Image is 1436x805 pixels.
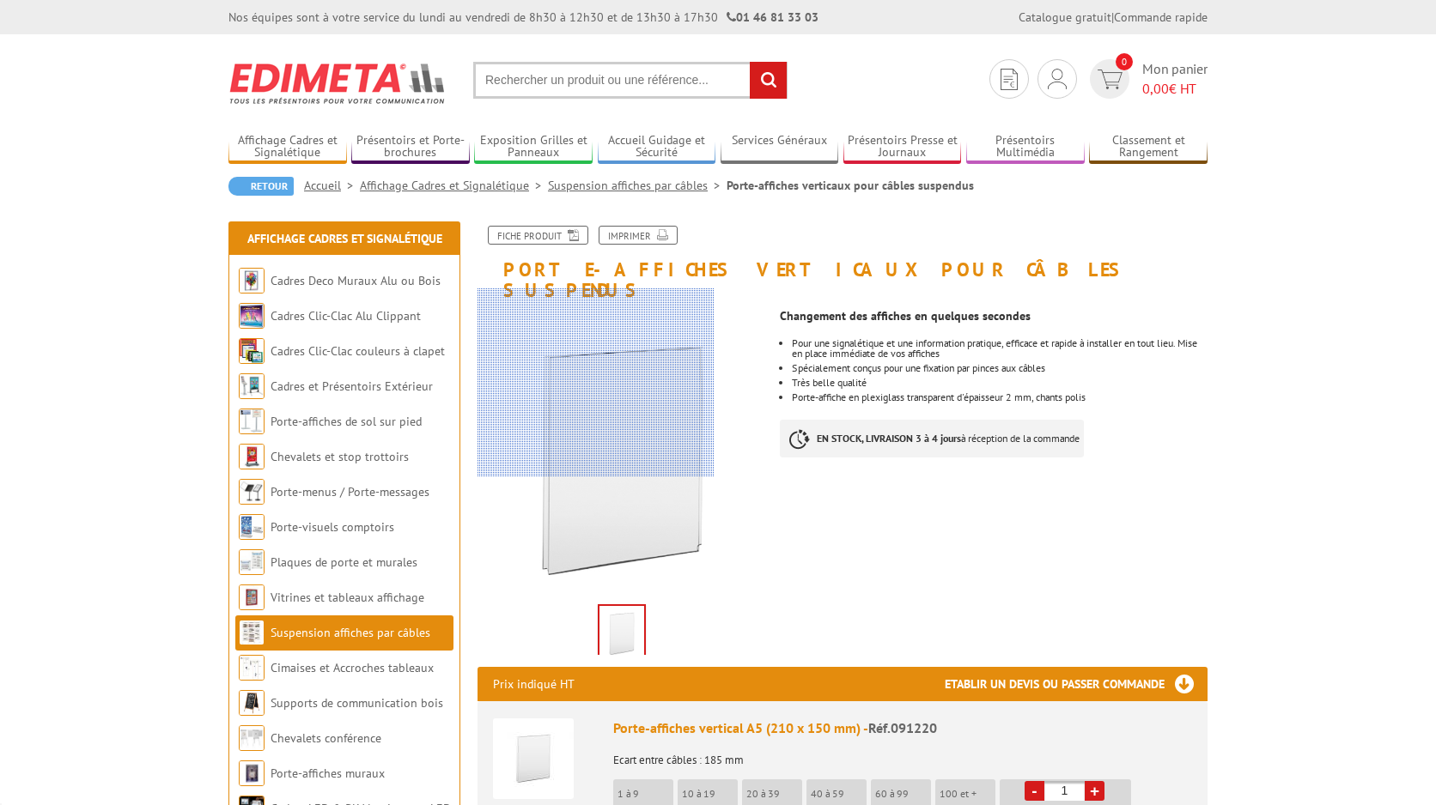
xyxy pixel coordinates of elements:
[271,343,445,359] a: Cadres Clic-Clac couleurs à clapet
[1142,79,1208,99] span: € HT
[618,788,673,800] p: 1 à 9
[493,718,574,799] img: Porte-affiches vertical A5 (210 x 150 mm)
[271,730,381,746] a: Chevalets conférence
[613,718,1192,738] div: Porte-affiches vertical A5 (210 x 150 mm) -
[247,231,442,246] a: Affichage Cadres et Signalétique
[1116,53,1133,70] span: 0
[271,660,434,675] a: Cimaises et Accroches tableaux
[868,719,937,736] span: Réf.091220
[966,133,1085,161] a: Présentoirs Multimédia
[228,177,294,196] a: Retour
[271,414,422,429] a: Porte-affiches de sol sur pied
[875,788,931,800] p: 60 à 99
[1019,9,1111,25] a: Catalogue gratuit
[271,554,417,570] a: Plaques de porte et murales
[465,226,1220,300] h1: Porte-affiches verticaux pour câbles suspendus
[1142,59,1208,99] span: Mon panier
[474,133,593,161] a: Exposition Grilles et Panneaux
[1086,59,1208,99] a: devis rapide 0 Mon panier 0,00€ HT
[239,479,265,505] img: Porte-menus / Porte-messages
[599,226,678,245] a: Imprimer
[1089,133,1208,161] a: Classement et Rangement
[613,742,1192,766] p: Ecart entre câbles : 185 mm
[746,788,802,800] p: 20 à 39
[1085,781,1104,801] a: +
[727,9,818,25] strong: 01 46 81 33 03
[1019,9,1208,26] div: |
[239,620,265,645] img: Suspension affiches par câbles
[239,584,265,610] img: Vitrines et tableaux affichage
[271,449,409,464] a: Chevalets et stop trottoirs
[271,519,394,535] a: Porte-visuels comptoirs
[727,177,974,194] li: Porte-affiches verticaux pour câbles suspendus
[599,606,644,659] img: suspendus_par_cables_091220.jpg
[228,133,347,161] a: Affichage Cadres et Signalétique
[239,409,265,434] img: Porte-affiches de sol sur pied
[239,444,265,469] img: Chevalets et stop trottoirs
[750,62,787,99] input: rechercher
[1114,9,1208,25] a: Commande rapide
[843,133,962,161] a: Présentoirs Presse et Journaux
[239,690,265,716] img: Supports de communication bois
[360,178,548,193] a: Affichage Cadres et Signalétique
[239,655,265,681] img: Cimaises et Accroches tableaux
[1048,69,1067,89] img: devis rapide
[945,667,1208,701] h3: Etablir un devis ou passer commande
[271,590,424,605] a: Vitrines et tableaux affichage
[721,133,839,161] a: Services Généraux
[239,303,265,329] img: Cadres Clic-Clac Alu Clippant
[682,788,738,800] p: 10 à 19
[493,667,575,701] p: Prix indiqué HT
[940,788,995,800] p: 100 et +
[271,308,421,324] a: Cadres Clic-Clac Alu Clippant
[271,378,433,394] a: Cadres et Présentoirs Extérieur
[271,273,441,288] a: Cadres Deco Muraux Alu ou Bois
[239,338,265,364] img: Cadres Clic-Clac couleurs à clapet
[239,373,265,399] img: Cadres et Présentoirs Extérieur
[1001,69,1018,90] img: devis rapide
[351,133,470,161] a: Présentoirs et Porte-brochures
[239,760,265,786] img: Porte-affiches muraux
[811,788,867,800] p: 40 à 59
[473,62,788,99] input: Rechercher un produit ou une référence...
[271,484,429,499] a: Porte-menus / Porte-messages
[548,178,727,193] a: Suspension affiches par câbles
[1142,80,1169,97] span: 0,00
[304,178,360,193] a: Accueil
[1025,781,1044,801] a: -
[1098,70,1123,89] img: devis rapide
[271,766,385,781] a: Porte-affiches muraux
[239,514,265,540] img: Porte-visuels comptoirs
[239,268,265,294] img: Cadres Deco Muraux Alu ou Bois
[239,549,265,575] img: Plaques de porte et murales
[239,725,265,751] img: Chevalets conférence
[271,695,443,711] a: Supports de communication bois
[598,133,716,161] a: Accueil Guidage et Sécurité
[228,51,447,115] img: Edimeta
[488,226,588,245] a: Fiche produit
[271,625,430,640] a: Suspension affiches par câbles
[228,9,818,26] div: Nos équipes sont à votre service du lundi au vendredi de 8h30 à 12h30 et de 13h30 à 17h30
